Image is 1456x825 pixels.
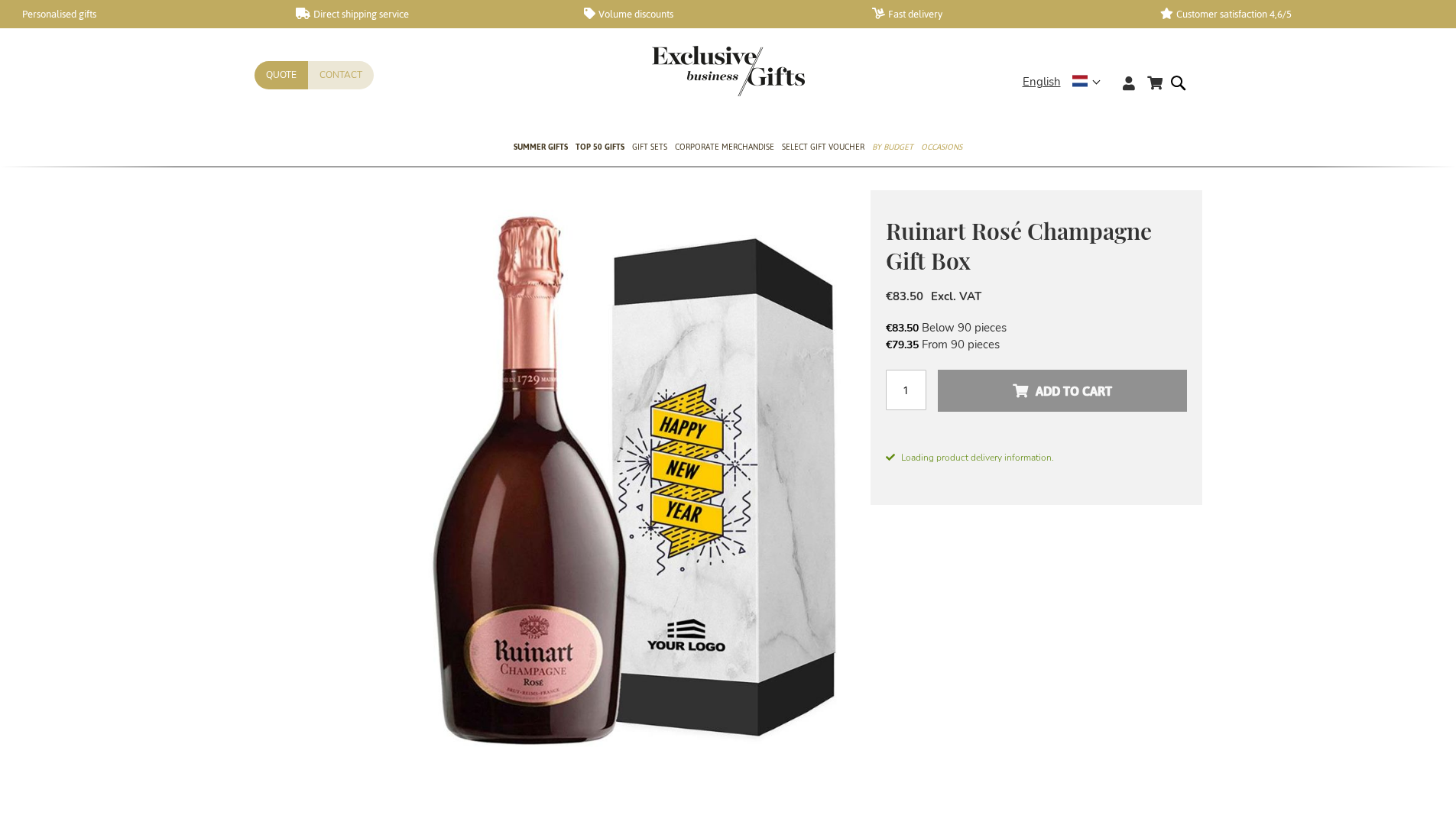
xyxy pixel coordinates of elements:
li: From 90 pieces [886,336,1187,353]
a: Contact [308,61,374,89]
span: Occasions [921,139,962,155]
a: TOP 50 Gifts [576,129,624,167]
a: Customer satisfaction 4,6/5 [1160,8,1424,21]
span: Loading product delivery information. [886,451,1187,464]
span: €83.50 [886,289,923,304]
span: Select Gift Voucher [782,139,864,155]
input: Qty [886,370,926,410]
a: Fast delivery [872,8,1136,21]
span: Corporate Merchandise [675,139,774,155]
span: English [1023,73,1061,91]
span: By Budget [872,139,913,155]
img: Exclusive Business gifts logo [652,46,805,96]
a: By Budget [872,129,913,167]
a: Quote [255,61,308,89]
a: Direct shipping service [296,8,559,21]
span: Summer Gifts [514,139,568,155]
a: Corporate Merchandise [675,129,774,167]
a: Occasions [921,129,962,167]
a: Summer Gifts [514,129,568,167]
li: Below 90 pieces [886,319,1187,336]
span: €83.50 [886,321,919,335]
img: Ruinart Rosé Champagne Gift Box [255,190,871,811]
span: Gift Sets [632,139,667,155]
span: TOP 50 Gifts [576,139,624,155]
a: store logo [652,46,728,96]
span: Excl. VAT [931,289,981,304]
a: Volume discounts [584,8,848,21]
span: Ruinart Rosé Champagne Gift Box [886,215,1152,276]
a: Gift Sets [632,129,667,167]
a: Select Gift Voucher [782,129,864,167]
span: €79.35 [886,338,919,352]
a: Personalised gifts [8,8,271,21]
